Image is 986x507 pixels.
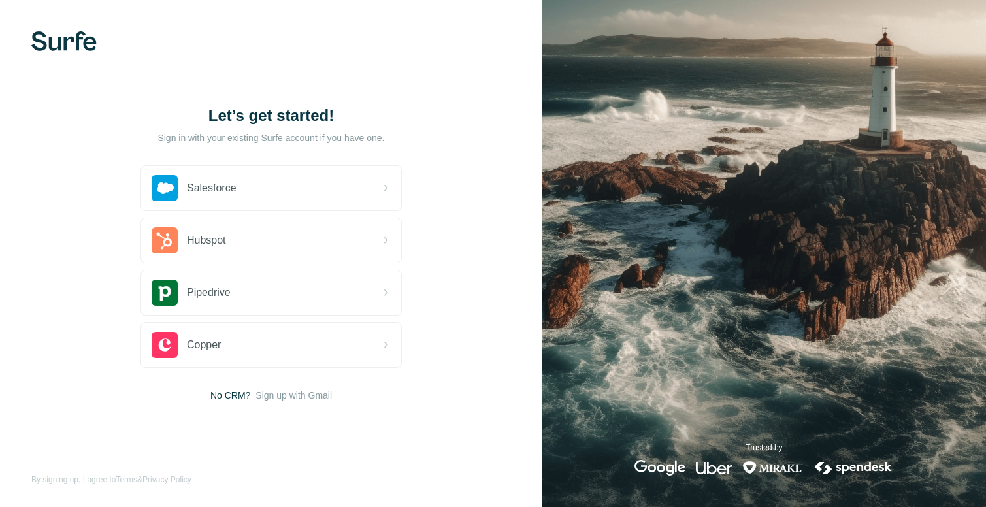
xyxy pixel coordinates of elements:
[187,233,226,248] span: Hubspot
[634,460,685,476] img: google's logo
[746,442,782,453] p: Trusted by
[31,31,97,51] img: Surfe's logo
[742,460,802,476] img: mirakl's logo
[31,474,191,485] span: By signing up, I agree to &
[152,227,178,253] img: hubspot's logo
[187,180,237,196] span: Salesforce
[187,285,231,301] span: Pipedrive
[813,460,894,476] img: spendesk's logo
[140,105,402,126] h1: Let’s get started!
[142,475,191,484] a: Privacy Policy
[157,131,384,144] p: Sign in with your existing Surfe account if you have one.
[152,175,178,201] img: salesforce's logo
[696,460,732,476] img: uber's logo
[116,475,137,484] a: Terms
[152,280,178,306] img: pipedrive's logo
[152,332,178,358] img: copper's logo
[255,389,332,402] button: Sign up with Gmail
[187,337,221,353] span: Copper
[210,389,250,402] span: No CRM?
